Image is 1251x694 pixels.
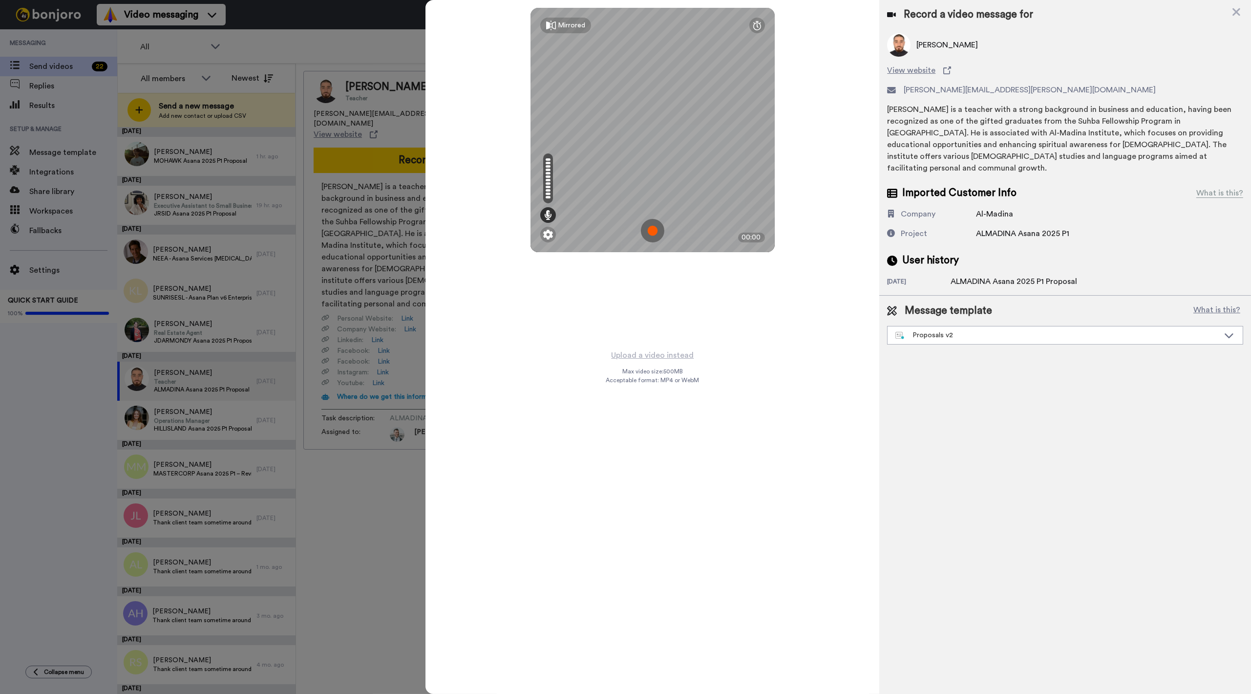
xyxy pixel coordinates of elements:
[976,210,1014,218] span: Al-Madina
[895,332,905,340] img: nextgen-template.svg
[543,230,553,239] img: ic_gear.svg
[905,304,992,318] span: Message template
[901,228,927,239] div: Project
[1190,304,1243,318] button: What is this?
[1196,187,1243,199] div: What is this?
[887,104,1243,174] div: [PERSON_NAME] is a teacher with a strong background in business and education, having been recogn...
[902,186,1017,200] span: Imported Customer Info
[608,349,697,362] button: Upload a video instead
[622,368,683,375] span: Max video size: 500 MB
[902,253,959,268] span: User history
[641,219,664,242] img: ic_record_start.svg
[951,276,1077,287] div: ALMADINA Asana 2025 P1 Proposal
[606,376,699,384] span: Acceptable format: MP4 or WebM
[901,208,935,220] div: Company
[976,230,1070,238] span: ALMADINA Asana 2025 P1
[887,65,1243,76] a: View website
[738,233,765,242] div: 00:00
[904,84,1156,96] span: [PERSON_NAME][EMAIL_ADDRESS][PERSON_NAME][DOMAIN_NAME]
[895,330,1219,340] div: Proposals v2
[887,278,951,287] div: [DATE]
[887,65,935,76] span: View website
